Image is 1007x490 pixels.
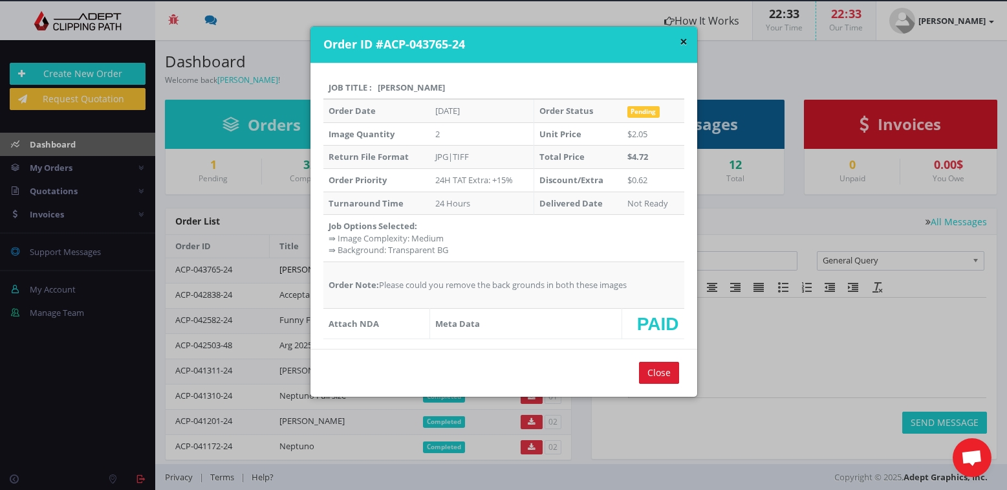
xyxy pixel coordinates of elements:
span: PAID [637,314,679,333]
td: ⇛ Image Complexity: Medium ⇛ Background: Transparent BG [323,215,684,262]
input: Close [639,362,679,384]
strong: Order Note: [329,279,379,291]
td: $0.62 [622,168,684,192]
span: Pending [627,106,660,118]
button: × [680,35,688,49]
td: Please could you remove the back grounds in both these images [323,262,684,309]
strong: Order Status [539,105,593,117]
td: 24 Hours [430,192,534,215]
strong: Job Options Selected: [329,220,417,232]
strong: Turnaround Time [329,197,404,209]
strong: Return File Format [329,151,409,162]
strong: $4.72 [627,151,648,162]
td: 24H TAT Extra: +15% [430,168,534,192]
strong: Total Price [539,151,585,162]
strong: Delivered Date [539,197,603,209]
h4: Order ID #ACP-043765-24 [323,36,688,53]
strong: Image Quantity [329,128,395,140]
td: Not Ready [622,192,684,215]
td: $2.05 [622,122,684,146]
th: Job Title : [PERSON_NAME] [323,76,684,100]
strong: Discount/Extra [539,174,603,186]
strong: Attach NDA [329,318,379,329]
strong: Order Priority [329,174,387,186]
strong: Meta Data [435,318,480,329]
a: Open chat [953,438,991,477]
td: JPG|TIFF [430,146,534,169]
td: [DATE] [430,99,534,122]
strong: Order Date [329,105,376,117]
span: 2 [435,128,440,140]
strong: Unit Price [539,128,581,140]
